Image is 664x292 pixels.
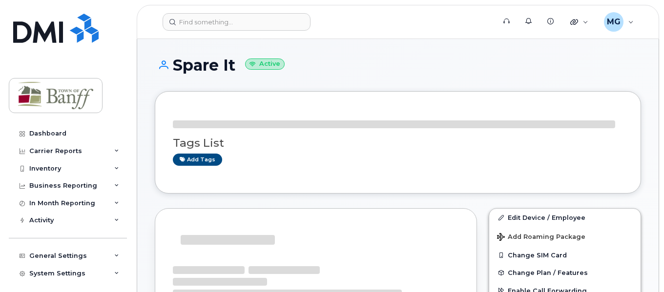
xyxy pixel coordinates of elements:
a: Edit Device / Employee [489,209,641,226]
small: Active [245,58,285,70]
button: Add Roaming Package [489,226,641,246]
h1: Spare It [155,57,641,74]
span: Add Roaming Package [497,233,585,242]
h3: Tags List [173,137,623,149]
span: Change Plan / Features [508,269,588,276]
button: Change SIM Card [489,246,641,264]
button: Change Plan / Features [489,264,641,281]
a: Add tags [173,154,222,166]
